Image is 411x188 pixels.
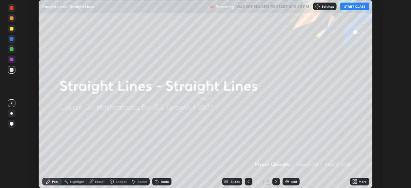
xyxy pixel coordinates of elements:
button: START CLASS [340,3,369,10]
div: Slides [231,180,240,183]
div: 2 [266,179,270,184]
h5: WAS SCHEDULED TO START AT 5:30 PM [236,4,309,9]
p: Recording [216,4,234,9]
img: recording.375f2c34.svg [209,4,214,9]
div: 2 [255,180,261,184]
div: More [359,180,367,183]
p: Settings [321,5,334,8]
img: add-slide-button [284,179,290,184]
div: Eraser [95,180,105,183]
div: Select [137,180,147,183]
div: Add [291,180,297,183]
img: class-settings-icons [315,4,320,9]
div: Undo [161,180,169,183]
div: / [263,180,265,184]
div: Shapes [116,180,127,183]
p: Straight Lines - Straight Lines [42,4,94,9]
div: Pen [52,180,58,183]
div: Highlight [70,180,84,183]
